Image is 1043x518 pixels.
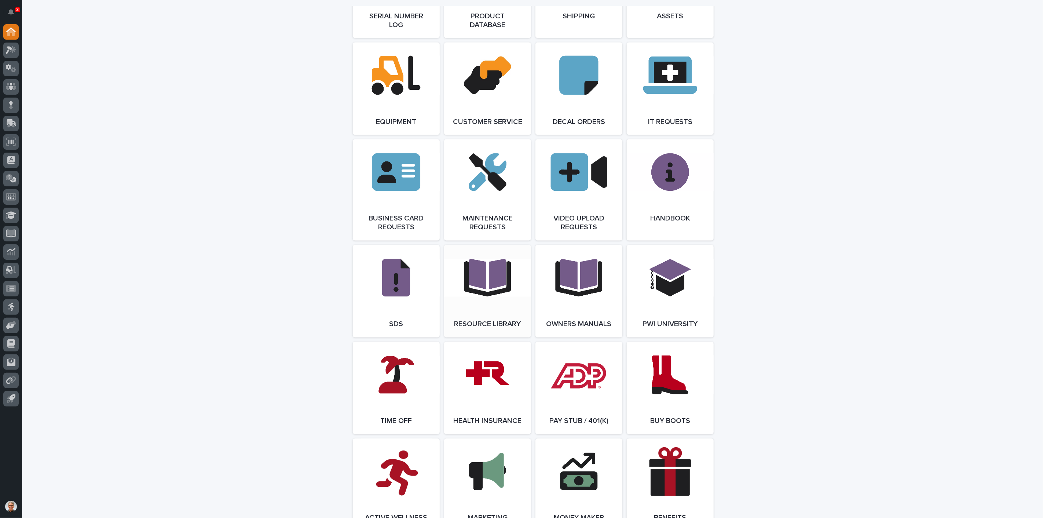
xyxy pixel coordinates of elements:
a: Buy Boots [627,342,714,434]
a: Handbook [627,139,714,241]
a: Video Upload Requests [535,139,622,241]
button: Notifications [3,4,19,20]
a: Health Insurance [444,342,531,434]
a: Maintenance Requests [444,139,531,241]
a: Business Card Requests [353,139,440,241]
a: Pay Stub / 401(k) [535,342,622,434]
a: Time Off [353,342,440,434]
a: Owners Manuals [535,245,622,338]
a: PWI University [627,245,714,338]
a: Resource Library [444,245,531,338]
div: Notifications3 [9,9,19,21]
a: Customer Service [444,43,531,135]
a: Decal Orders [535,43,622,135]
a: SDS [353,245,440,338]
p: 3 [16,7,19,12]
button: users-avatar [3,499,19,514]
a: Equipment [353,43,440,135]
a: IT Requests [627,43,714,135]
